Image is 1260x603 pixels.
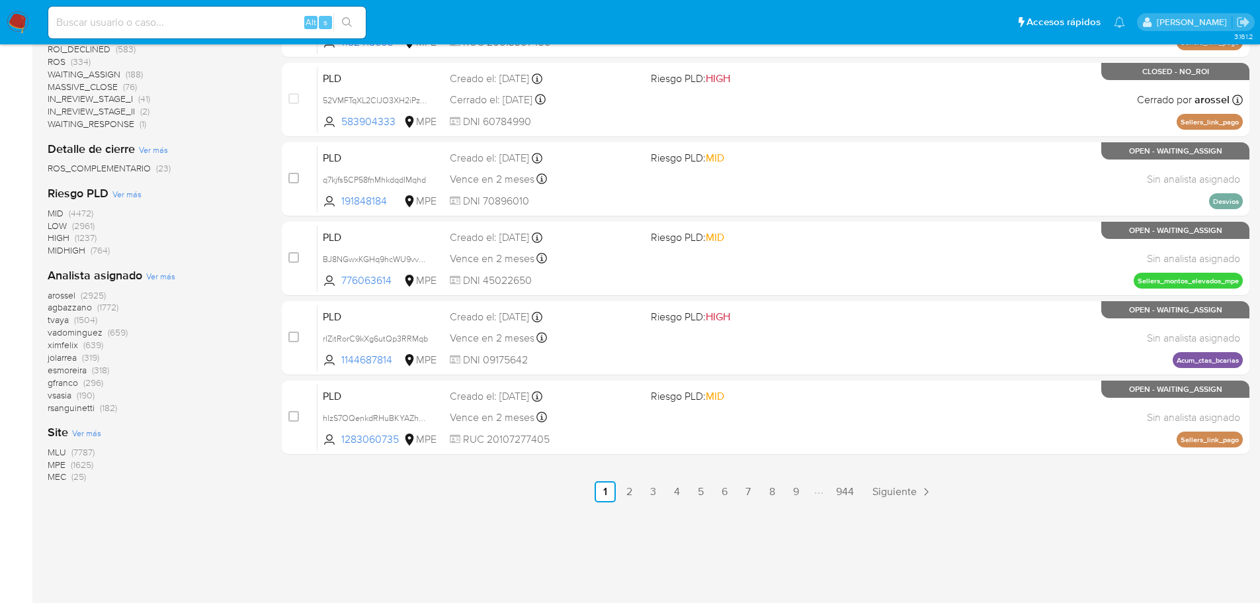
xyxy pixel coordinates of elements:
[1027,15,1101,29] span: Accesos rápidos
[1157,16,1232,28] p: giorgio.franco@mercadolibre.com
[48,14,366,31] input: Buscar usuario o caso...
[1234,31,1253,42] span: 3.161.2
[333,13,360,32] button: search-icon
[1236,15,1250,29] a: Salir
[323,16,327,28] span: s
[306,16,316,28] span: Alt
[1114,17,1125,28] a: Notificaciones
